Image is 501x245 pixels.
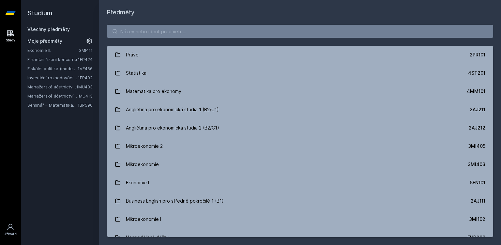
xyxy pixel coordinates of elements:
h1: Předměty [107,8,493,17]
a: 1FP402 [78,75,93,80]
a: Mikroekonomie I 3MI102 [107,210,493,228]
div: Právo [126,48,139,61]
a: 1MU413 [77,93,93,99]
div: 2AJ111 [471,198,485,204]
div: 5HD200 [467,234,485,241]
a: Angličtina pro ekonomická studia 1 (B2/C1) 2AJ211 [107,100,493,119]
div: Ekonomie I. [126,176,150,189]
a: Business English pro středně pokročilé 1 (B1) 2AJ111 [107,192,493,210]
a: Mikroekonomie 2 3MI405 [107,137,493,155]
a: Finanční řízení koncernu [27,56,78,63]
div: Uživatel [4,232,17,237]
a: Uživatel [1,220,20,240]
div: Hospodářské dějiny [126,231,169,244]
div: 4ST201 [468,70,485,76]
a: 1BP590 [78,102,93,108]
div: Angličtina pro ekonomická studia 1 (B2/C1) [126,103,219,116]
a: Seminář – Matematika pro finance [27,102,78,108]
a: Právo 2PR101 [107,46,493,64]
div: 3MI102 [469,216,485,222]
div: 4MM101 [467,88,485,95]
a: 1VF466 [78,66,93,71]
div: 5EN101 [470,179,485,186]
div: 3MI403 [468,161,485,168]
a: Všechny předměty [27,26,70,32]
a: Mikroekonomie 3MI403 [107,155,493,174]
a: Ekonomie II. [27,47,79,54]
a: Ekonomie I. 5EN101 [107,174,493,192]
a: Manažerské účetnictví II. [27,84,76,90]
div: Angličtina pro ekonomická studia 2 (B2/C1) [126,121,219,134]
a: Fiskální politika (moderní trendy a případové studie) (anglicky) [27,65,78,72]
div: Mikroekonomie I [126,213,161,226]
div: Mikroekonomie [126,158,159,171]
div: 2AJ212 [469,125,485,131]
input: Název nebo ident předmětu… [107,25,493,38]
a: Angličtina pro ekonomická studia 2 (B2/C1) 2AJ212 [107,119,493,137]
div: Matematika pro ekonomy [126,85,181,98]
div: 2AJ211 [470,106,485,113]
a: 1MU403 [76,84,93,89]
a: 3MI411 [79,48,93,53]
a: Study [1,26,20,46]
div: Business English pro středně pokročilé 1 (B1) [126,194,224,207]
a: Statistika 4ST201 [107,64,493,82]
div: Statistika [126,67,146,80]
a: Matematika pro ekonomy 4MM101 [107,82,493,100]
div: 2PR101 [470,52,485,58]
a: 1FP424 [78,57,93,62]
div: 3MI405 [468,143,485,149]
div: Study [6,38,15,43]
span: Moje předměty [27,38,62,44]
div: Mikroekonomie 2 [126,140,163,153]
a: Manažerské účetnictví pro vedlejší specializaci [27,93,77,99]
a: Investiční rozhodování a dlouhodobé financování [27,74,78,81]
